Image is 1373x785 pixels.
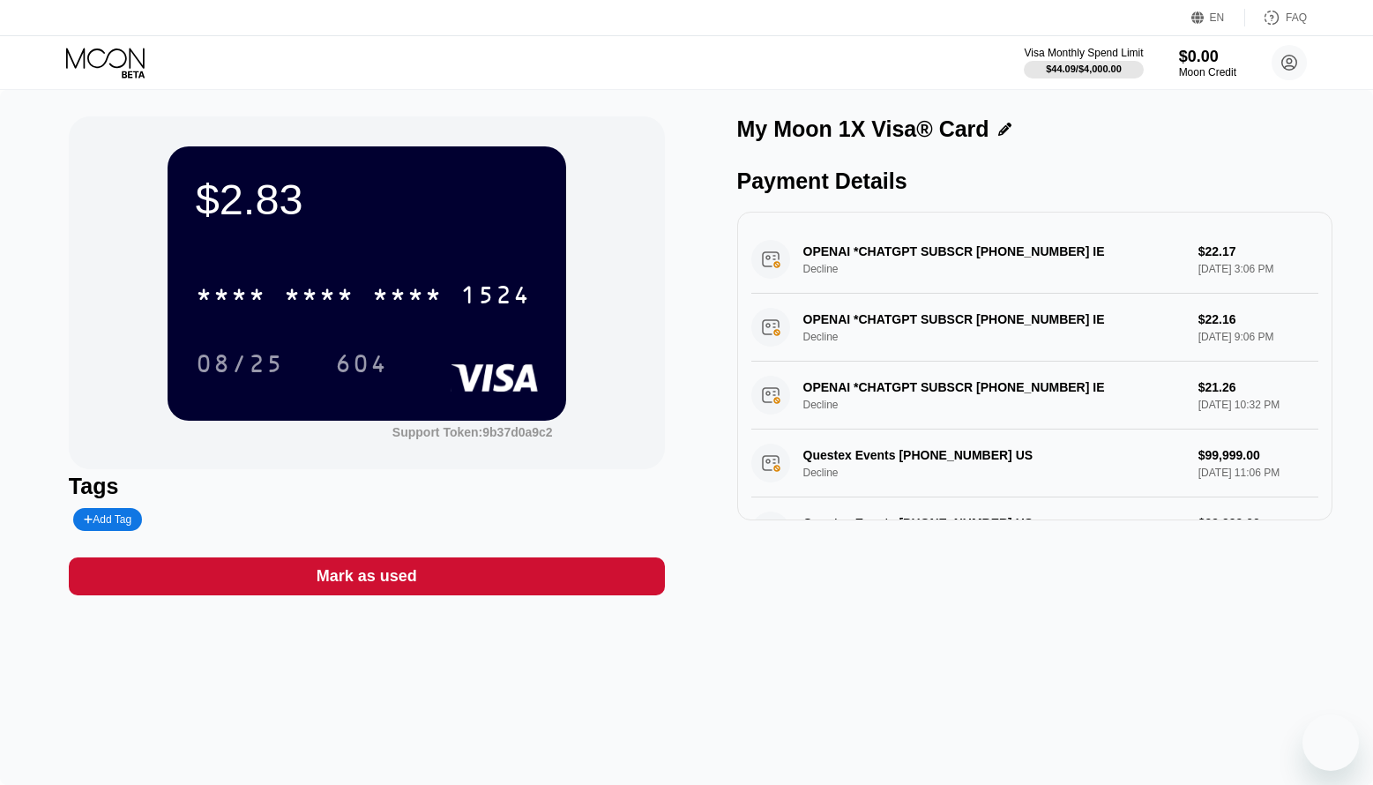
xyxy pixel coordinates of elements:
iframe: Кнопка запуска окна обмена сообщениями [1302,714,1359,771]
div: $2.83 [196,175,538,224]
div: EN [1210,11,1225,24]
div: 08/25 [196,352,284,380]
div: FAQ [1245,9,1307,26]
div: Mark as used [317,566,417,587]
div: 1524 [460,283,531,311]
div: Payment Details [737,168,1333,194]
div: Visa Monthly Spend Limit [1024,47,1143,59]
div: Support Token:9b37d0a9c2 [392,425,553,439]
div: My Moon 1X Visa® Card [737,116,989,142]
div: 604 [335,352,388,380]
div: Add Tag [84,513,131,526]
div: Mark as used [69,557,665,595]
div: $0.00Moon Credit [1179,48,1236,78]
div: Tags [69,474,665,499]
div: 08/25 [183,341,297,385]
div: $0.00 [1179,48,1236,66]
div: $44.09 / $4,000.00 [1046,64,1122,74]
div: FAQ [1286,11,1307,24]
div: Moon Credit [1179,66,1236,78]
div: Support Token: 9b37d0a9c2 [392,425,553,439]
div: 604 [322,341,401,385]
div: Visa Monthly Spend Limit$44.09/$4,000.00 [1024,47,1143,78]
div: EN [1191,9,1245,26]
div: Add Tag [73,508,142,531]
